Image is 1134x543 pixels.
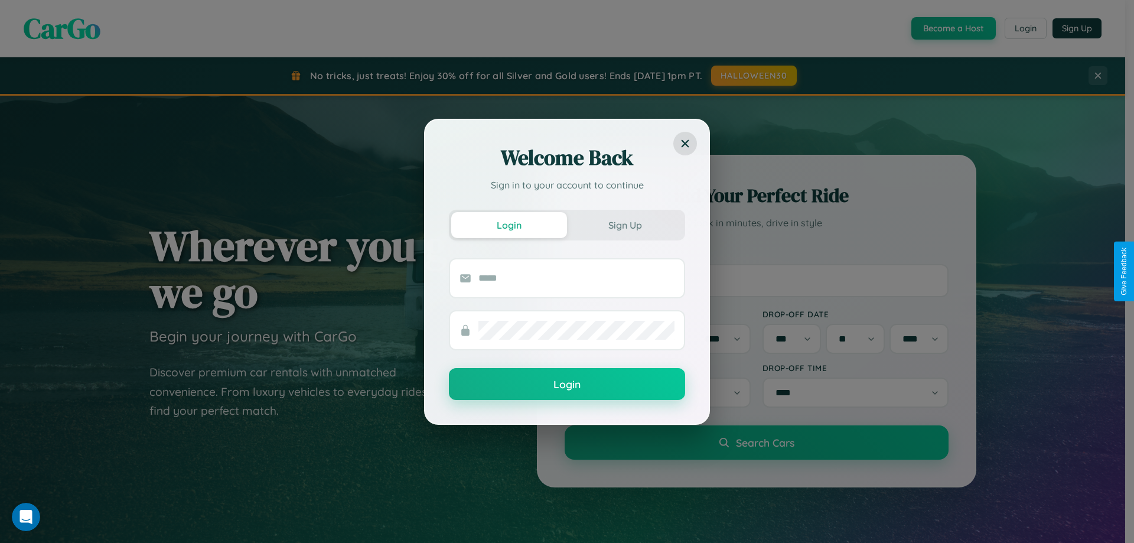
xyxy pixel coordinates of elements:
[449,368,685,400] button: Login
[12,503,40,531] iframe: Intercom live chat
[449,178,685,192] p: Sign in to your account to continue
[567,212,683,238] button: Sign Up
[1120,248,1128,295] div: Give Feedback
[449,144,685,172] h2: Welcome Back
[451,212,567,238] button: Login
